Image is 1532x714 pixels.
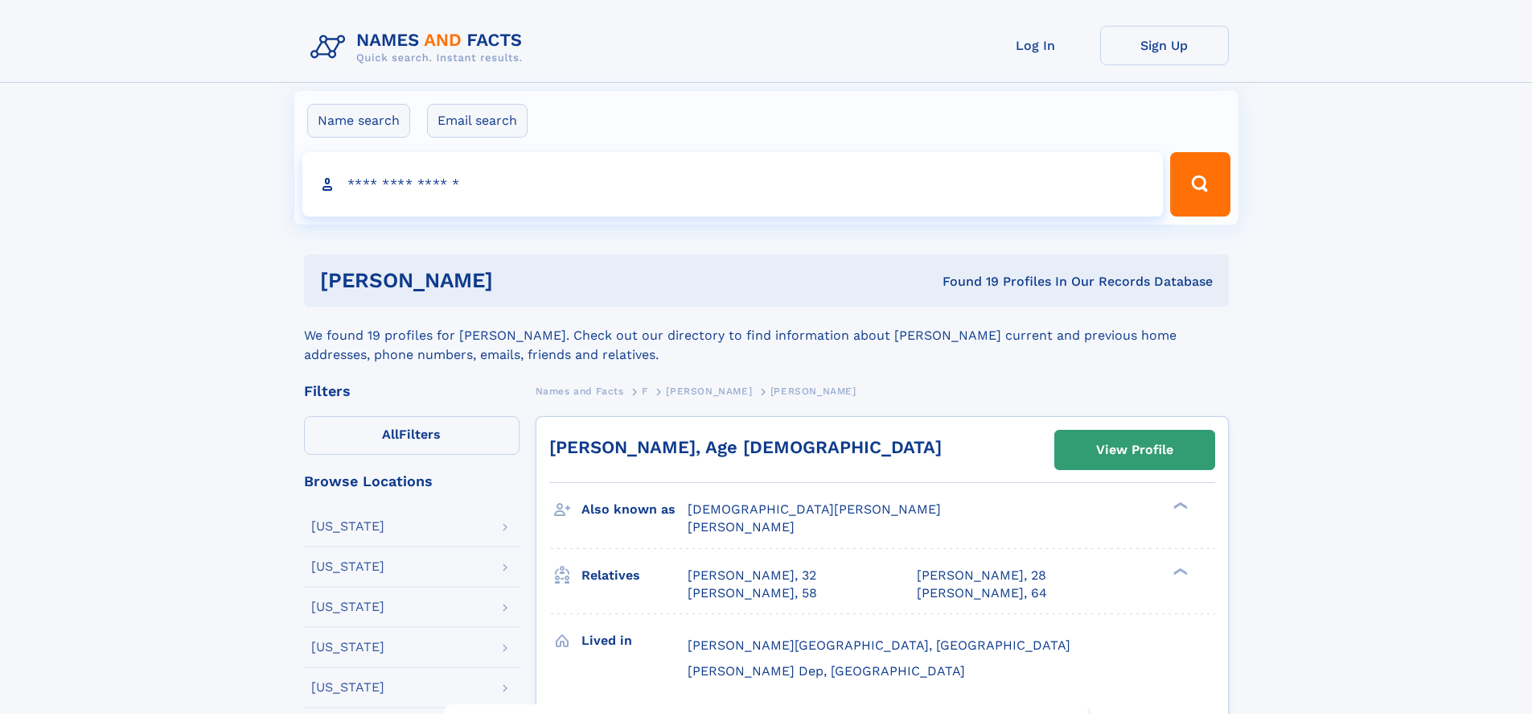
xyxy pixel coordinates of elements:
[311,520,384,533] div: [US_STATE]
[304,26,536,69] img: Logo Names and Facts
[1169,501,1189,511] div: ❯
[311,601,384,613] div: [US_STATE]
[688,567,816,584] a: [PERSON_NAME], 32
[1169,566,1189,576] div: ❯
[1170,152,1230,217] button: Search Button
[688,663,965,679] span: [PERSON_NAME] Dep, [GEOGRAPHIC_DATA]
[427,104,528,138] label: Email search
[1100,26,1229,65] a: Sign Up
[307,104,410,138] label: Name search
[311,641,384,654] div: [US_STATE]
[666,381,752,401] a: [PERSON_NAME]
[311,560,384,573] div: [US_STATE]
[304,307,1229,365] div: We found 19 profiles for [PERSON_NAME]. Check out our directory to find information about [PERSON...
[688,584,817,602] a: [PERSON_NAME], 58
[1055,431,1214,469] a: View Profile
[688,501,941,517] span: [DEMOGRAPHIC_DATA][PERSON_NAME]
[688,519,795,534] span: [PERSON_NAME]
[311,681,384,694] div: [US_STATE]
[688,638,1070,653] span: [PERSON_NAME][GEOGRAPHIC_DATA], [GEOGRAPHIC_DATA]
[304,474,520,489] div: Browse Locations
[581,562,688,589] h3: Relatives
[642,381,648,401] a: F
[971,26,1100,65] a: Log In
[770,386,856,397] span: [PERSON_NAME]
[666,386,752,397] span: [PERSON_NAME]
[549,437,942,457] a: [PERSON_NAME], Age [DEMOGRAPHIC_DATA]
[320,270,718,291] h1: [PERSON_NAME]
[382,427,399,442] span: All
[302,152,1164,217] input: search input
[304,416,520,455] label: Filters
[717,273,1213,291] div: Found 19 Profiles In Our Records Database
[1096,431,1173,468] div: View Profile
[304,384,520,398] div: Filters
[581,496,688,523] h3: Also known as
[642,386,648,397] span: F
[917,567,1046,584] a: [PERSON_NAME], 28
[536,381,624,401] a: Names and Facts
[581,627,688,654] h3: Lived in
[917,584,1047,602] a: [PERSON_NAME], 64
